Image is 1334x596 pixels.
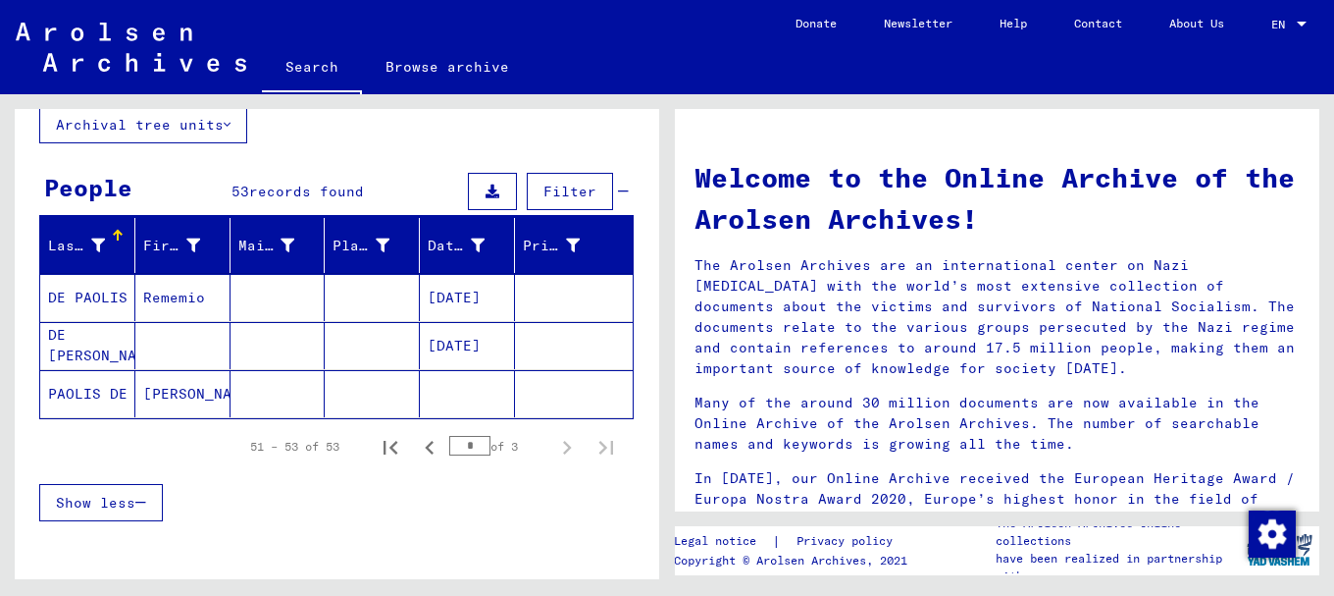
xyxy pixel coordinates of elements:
[48,230,134,261] div: Last Name
[523,230,609,261] div: Prisoner #
[1271,18,1293,31] span: EN
[674,552,916,569] p: Copyright © Arolsen Archives, 2021
[527,173,613,210] button: Filter
[449,437,547,456] div: of 3
[40,370,135,417] mat-cell: PAOLIS DE
[996,550,1239,585] p: have been realized in partnership with
[333,230,419,261] div: Place of Birth
[39,484,163,521] button: Show less
[515,218,633,273] mat-header-cell: Prisoner #
[694,393,1300,455] p: Many of the around 30 million documents are now available in the Online Archive of the Arolsen Ar...
[135,218,231,273] mat-header-cell: First Name
[587,427,626,466] button: Last page
[44,170,132,205] div: People
[410,427,449,466] button: Previous page
[48,236,105,256] div: Last Name
[1248,510,1295,557] div: Change consent
[238,230,325,261] div: Maiden Name
[996,515,1239,550] p: The Arolsen Archives online collections
[40,274,135,321] mat-cell: DE PAOLIS
[135,274,231,321] mat-cell: Rememio
[39,106,247,143] button: Archival tree units
[249,183,364,200] span: records found
[674,531,916,552] div: |
[231,218,326,273] mat-header-cell: Maiden Name
[694,468,1300,530] p: In [DATE], our Online Archive received the European Heritage Award / Europa Nostra Award 2020, Eu...
[428,230,514,261] div: Date of Birth
[238,236,295,256] div: Maiden Name
[694,157,1300,240] h1: Welcome to the Online Archive of the Arolsen Archives!
[674,531,772,552] a: Legal notice
[56,494,135,512] span: Show less
[16,23,246,72] img: Arolsen_neg.svg
[143,236,200,256] div: First Name
[333,236,389,256] div: Place of Birth
[694,255,1300,379] p: The Arolsen Archives are an international center on Nazi [MEDICAL_DATA] with the world’s most ext...
[231,183,249,200] span: 53
[371,427,410,466] button: First page
[1249,511,1296,558] img: Change consent
[362,43,533,90] a: Browse archive
[262,43,362,94] a: Search
[781,531,916,552] a: Privacy policy
[135,370,231,417] mat-cell: [PERSON_NAME]
[420,274,515,321] mat-cell: [DATE]
[523,236,580,256] div: Prisoner #
[420,218,515,273] mat-header-cell: Date of Birth
[40,218,135,273] mat-header-cell: Last Name
[325,218,420,273] mat-header-cell: Place of Birth
[250,438,339,456] div: 51 – 53 of 53
[547,427,587,466] button: Next page
[40,322,135,369] mat-cell: DE [PERSON_NAME]
[143,230,230,261] div: First Name
[428,236,485,256] div: Date of Birth
[1243,525,1316,574] img: yv_logo.png
[543,183,596,200] span: Filter
[420,322,515,369] mat-cell: [DATE]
